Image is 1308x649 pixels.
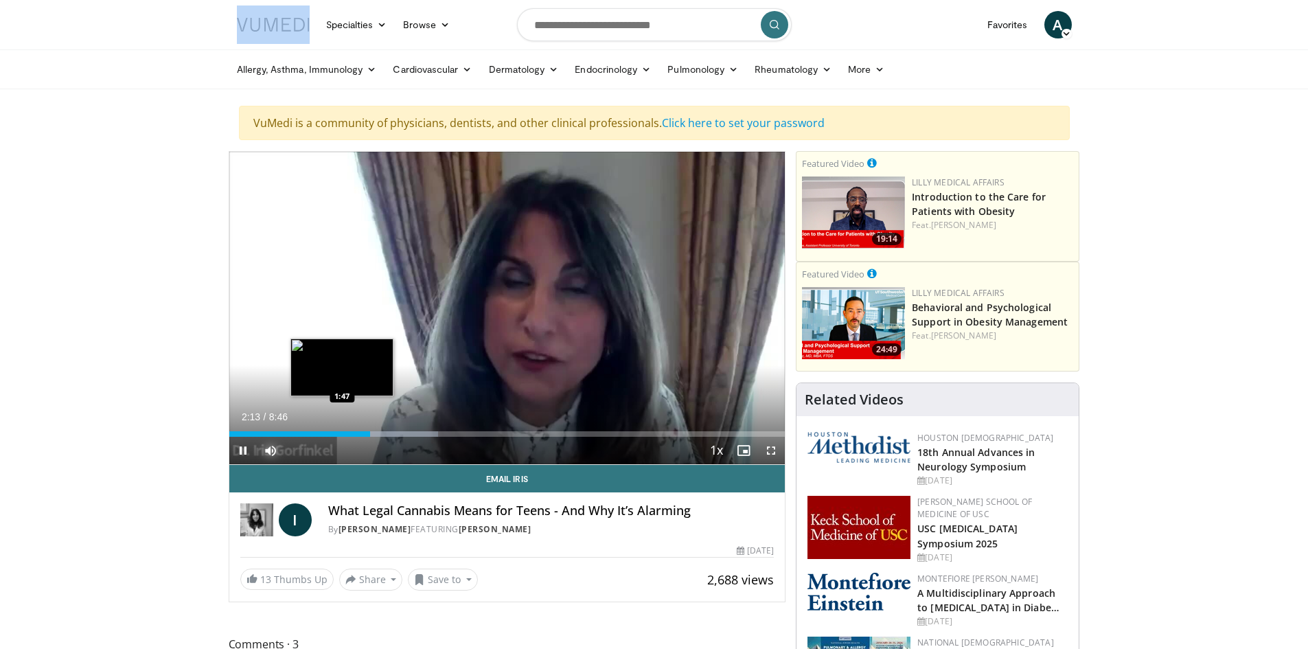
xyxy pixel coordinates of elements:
a: Behavioral and Psychological Support in Obesity Management [912,301,1068,328]
a: Introduction to the Care for Patients with Obesity [912,190,1046,218]
small: Featured Video [802,157,864,170]
img: 7b941f1f-d101-407a-8bfa-07bd47db01ba.png.150x105_q85_autocrop_double_scale_upscale_version-0.2.jpg [807,496,910,559]
button: Pause [229,437,257,464]
div: Progress Bar [229,431,785,437]
a: Houston [DEMOGRAPHIC_DATA] [917,432,1053,444]
a: A Multidisciplinary Approach to [MEDICAL_DATA] in Diabe… [917,587,1059,614]
img: acc2e291-ced4-4dd5-b17b-d06994da28f3.png.150x105_q85_crop-smart_upscale.png [802,177,905,249]
a: 24:49 [802,287,905,359]
a: More [840,56,893,83]
input: Search topics, interventions [517,8,792,41]
a: 13 Thumbs Up [240,569,334,590]
a: 19:14 [802,177,905,249]
img: image.jpeg [290,339,393,396]
small: Featured Video [802,268,864,280]
span: 8:46 [269,411,288,422]
div: [DATE] [737,545,774,557]
video-js: Video Player [229,152,785,465]
img: ba3304f6-7838-4e41-9c0f-2e31ebde6754.png.150x105_q85_crop-smart_upscale.png [802,287,905,359]
a: A [1044,11,1072,38]
button: Playback Rate [702,437,730,464]
a: Allergy, Asthma, Immunology [229,56,385,83]
button: Save to [408,569,478,591]
div: VuMedi is a community of physicians, dentists, and other clinical professionals. [239,106,1070,140]
div: By FEATURING [328,523,775,536]
span: / [264,411,266,422]
a: Browse [395,11,458,38]
a: Rheumatology [746,56,840,83]
a: [PERSON_NAME] School of Medicine of USC [917,496,1032,520]
button: Fullscreen [757,437,785,464]
a: Cardiovascular [385,56,480,83]
span: 2:13 [242,411,260,422]
a: Favorites [979,11,1036,38]
a: Endocrinology [566,56,659,83]
button: Enable picture-in-picture mode [730,437,757,464]
a: Montefiore [PERSON_NAME] [917,573,1038,584]
a: Lilly Medical Affairs [912,177,1005,188]
span: 2,688 views [707,571,774,588]
a: [PERSON_NAME] [339,523,411,535]
a: [PERSON_NAME] [931,330,996,341]
a: Specialties [318,11,395,38]
div: [DATE] [917,551,1068,564]
img: VuMedi Logo [237,18,310,32]
a: USC [MEDICAL_DATA] Symposium 2025 [917,522,1018,549]
div: [DATE] [917,475,1068,487]
div: Feat. [912,219,1073,231]
a: Pulmonology [659,56,746,83]
h4: What Legal Cannabis Means for Teens - And Why It’s Alarming [328,503,775,519]
div: Feat. [912,330,1073,342]
div: [DATE] [917,615,1068,628]
span: 13 [260,573,271,586]
span: 19:14 [872,233,902,245]
button: Mute [257,437,284,464]
a: 18th Annual Advances in Neurology Symposium [917,446,1035,473]
img: 5e4488cc-e109-4a4e-9fd9-73bb9237ee91.png.150x105_q85_autocrop_double_scale_upscale_version-0.2.png [807,432,910,463]
a: I [279,503,312,536]
a: Dermatology [481,56,567,83]
img: Dr. Iris Gorfinkel [240,503,273,536]
h4: Related Videos [805,391,904,408]
a: [PERSON_NAME] [931,219,996,231]
button: Share [339,569,403,591]
img: b0142b4c-93a1-4b58-8f91-5265c282693c.png.150x105_q85_autocrop_double_scale_upscale_version-0.2.png [807,573,910,611]
span: 24:49 [872,343,902,356]
a: Lilly Medical Affairs [912,287,1005,299]
a: Email Iris [229,465,785,492]
a: Click here to set your password [662,115,825,130]
a: [PERSON_NAME] [459,523,531,535]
